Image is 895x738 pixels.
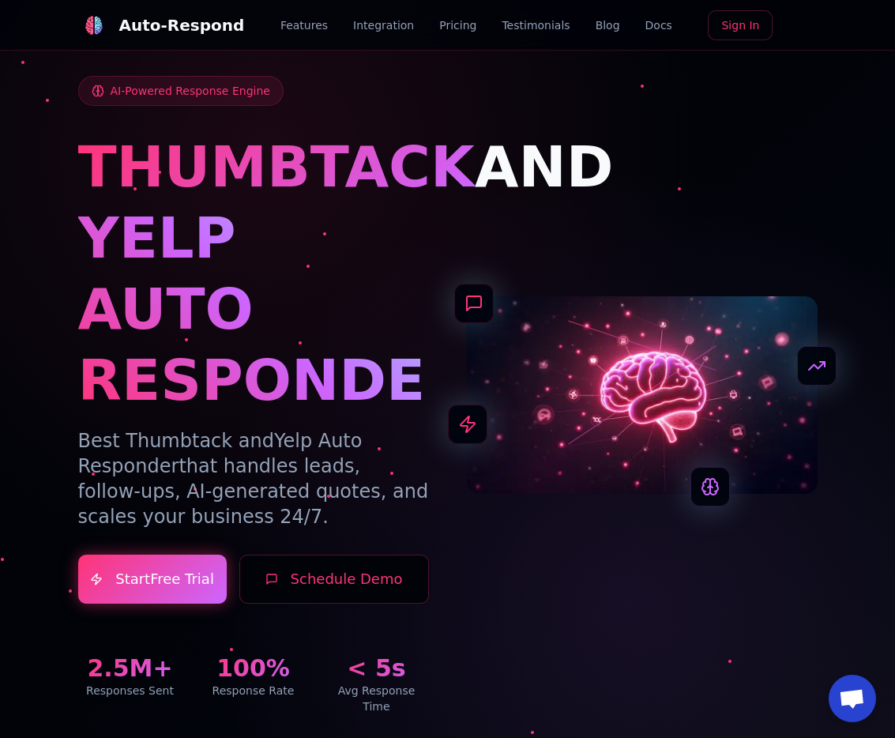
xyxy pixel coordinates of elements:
[78,654,182,683] div: 2.5M+
[78,134,475,200] span: THUMBTACK
[829,675,876,722] a: Open chat
[353,17,414,33] a: Integration
[78,428,429,529] p: Best Thumbtack and that handles leads, follow-ups, AI-generated quotes, and scales your business ...
[111,83,270,99] span: AI-Powered Response Engine
[239,555,429,604] button: Schedule Demo
[467,296,818,494] img: AI Neural Network Brain
[78,683,182,698] div: Responses Sent
[78,202,429,416] h1: YELP AUTO RESPONDER
[119,14,245,36] div: Auto-Respond
[201,683,306,698] div: Response Rate
[280,17,328,33] a: Features
[596,17,620,33] a: Blog
[475,134,614,200] span: AND
[201,654,306,683] div: 100%
[502,17,570,33] a: Testimonials
[776,9,826,43] iframe: Sign in with Google Button
[645,17,672,33] a: Docs
[78,555,227,604] a: StartFree Trial
[325,654,429,683] div: < 5s
[439,17,476,33] a: Pricing
[78,9,245,41] a: Auto-Respond
[708,10,773,40] a: Sign In
[325,683,429,714] div: Avg Response Time
[84,16,103,35] img: logo.svg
